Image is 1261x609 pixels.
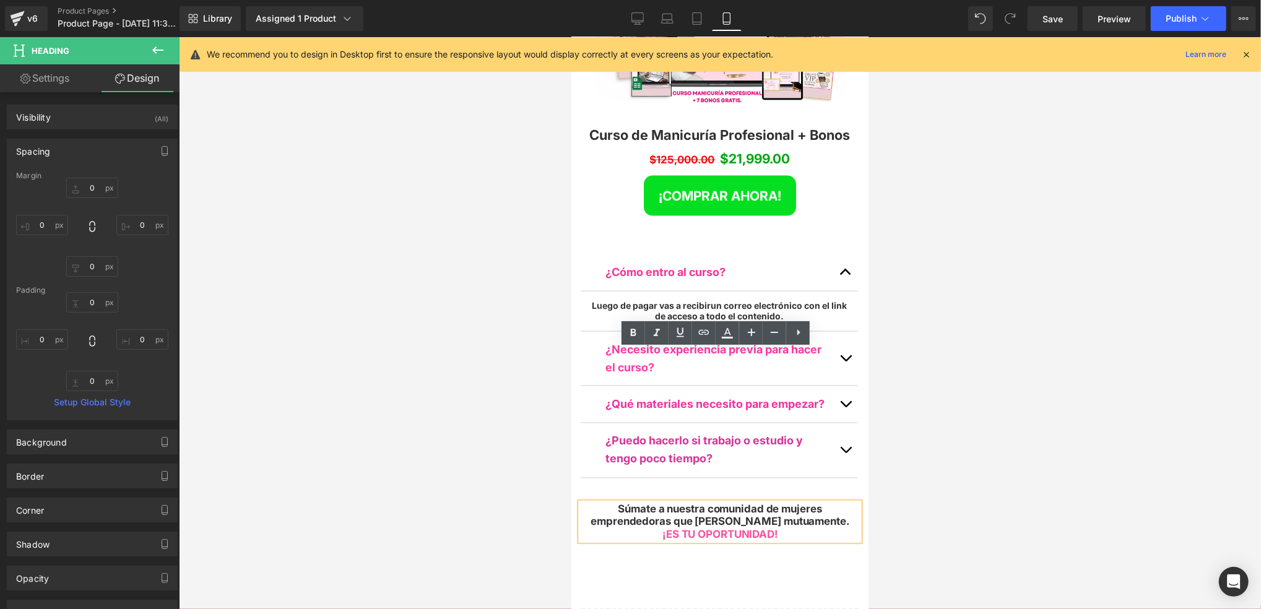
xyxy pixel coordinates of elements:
[16,464,44,482] div: Border
[34,397,232,428] span: ¿Puedo hacerlo si trabajo o estudio y tengo poco tiempo?
[203,13,232,24] span: Library
[998,6,1023,31] button: Redo
[968,6,993,31] button: Undo
[149,111,219,132] span: $21,999.00
[256,12,353,25] div: Assigned 1 Product
[5,6,48,31] a: v6
[16,171,168,180] div: Margin
[19,466,278,491] span: Súmate a nuestra comunidad de mujeres emprendedoras que [PERSON_NAME] mutuamente.
[16,498,44,516] div: Corner
[682,6,712,31] a: Tablet
[34,360,253,373] span: ¿Qué materiales necesito para empezar?
[1219,567,1249,597] div: Open Intercom Messenger
[87,151,210,166] span: ¡COMPRAR AHORA!
[66,256,118,277] input: 0
[66,371,118,391] input: 0
[66,178,118,198] input: 0
[34,306,250,337] span: ¿Necesito experiencia previa para hacer el curso?
[25,11,40,27] div: v6
[155,105,168,126] div: (All)
[19,264,277,285] h5: Luego de pagar vas a recibir .
[34,228,154,241] span: ¿Cómo entro al curso?
[16,430,67,447] div: Background
[16,397,168,407] a: Setup Global Style
[16,532,50,550] div: Shadow
[1151,6,1226,31] button: Publish
[1042,12,1063,25] span: Save
[623,6,652,31] a: Desktop
[19,90,279,106] a: Curso de Manicuría Profesional + Bonos
[16,566,49,584] div: Opacity
[1181,47,1231,62] a: Learn more
[92,64,182,92] a: Design
[66,292,118,313] input: 0
[58,19,176,28] span: Product Page - [DATE] 11:38:37
[116,329,168,350] input: 0
[84,263,275,284] span: un correo electrónico con el link de acceso a todo el contenido
[58,6,200,16] a: Product Pages
[16,215,68,235] input: 0
[16,105,51,123] div: Visibility
[116,215,168,235] input: 0
[1098,12,1131,25] span: Preview
[72,139,225,179] button: ¡COMPRAR AHORA!
[32,46,69,56] span: Heading
[91,491,206,504] span: ¡ES TU OPORTUNIDAD!
[652,6,682,31] a: Laptop
[1166,14,1197,24] span: Publish
[16,139,50,157] div: Spacing
[207,48,773,61] p: We recommend you to design in Desktop first to ensure the responsive layout would display correct...
[16,286,168,295] div: Padding
[16,329,68,350] input: 0
[79,116,144,129] span: $125,000.00
[180,6,241,31] a: New Library
[1083,6,1146,31] a: Preview
[1231,6,1256,31] button: More
[712,6,742,31] a: Mobile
